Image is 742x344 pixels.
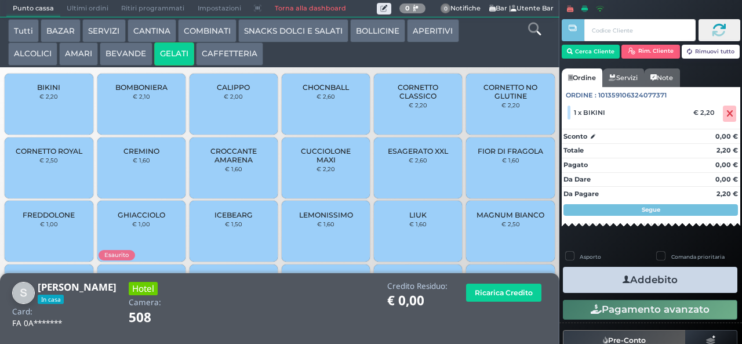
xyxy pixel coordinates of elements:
button: COMBINATI [178,19,237,42]
span: Impostazioni [191,1,248,17]
strong: Pagato [563,161,588,169]
small: € 1,00 [40,220,58,227]
div: € 2,20 [692,108,721,117]
img: Simona Cutrone [12,282,35,305]
span: Punto cassa [6,1,60,17]
button: APERITIVI [407,19,459,42]
strong: 2,20 € [716,190,738,198]
span: 101359106324077371 [598,90,667,100]
button: GELATI [154,42,194,66]
strong: 0,00 € [715,175,738,183]
span: CUCCIOLONE MAXI [292,147,361,164]
span: In casa [38,295,64,304]
span: FREDDOLONE [23,211,75,219]
strong: 0,00 € [715,161,738,169]
span: Esaurito [99,250,134,260]
span: CORNETTO ROYAL [16,147,82,155]
h1: € 0,00 [387,294,448,308]
span: Ordine : [566,90,596,100]
button: Rimuovi tutto [682,45,740,59]
span: CREMINO [123,147,159,155]
a: Servizi [602,68,644,87]
span: BIKINI [37,83,60,92]
span: CROCCANTE AMARENA [199,147,268,164]
span: BOMBONIERA [115,83,168,92]
small: € 1,60 [317,220,334,227]
small: € 2,20 [39,93,58,100]
span: Ritiri programmati [115,1,191,17]
strong: Segue [642,206,660,213]
button: Ricarica Credito [466,284,541,302]
strong: 2,20 € [716,146,738,154]
button: Cerca Cliente [562,45,620,59]
span: ICEBEARG [214,211,253,219]
small: € 2,50 [39,157,58,164]
b: [PERSON_NAME] [38,280,117,294]
span: CORNETTO NO GLUTINE [476,83,545,100]
small: € 2,60 [409,157,427,164]
small: € 1,50 [225,220,242,227]
button: BAZAR [41,19,81,42]
h4: Credito Residuo: [387,282,448,291]
span: CORNETTO CLASSICO [384,83,453,100]
span: LIUK [409,211,427,219]
small: € 2,10 [133,93,150,100]
button: Addebito [563,267,737,293]
button: ALCOLICI [8,42,57,66]
strong: Sconto [563,132,587,142]
span: LEMONISSIMO [299,211,353,219]
span: CALIPPO [217,83,250,92]
small: € 2,60 [317,93,335,100]
span: 1 x BIKINI [574,108,605,117]
strong: Da Dare [563,175,591,183]
small: € 2,20 [317,165,335,172]
a: Torna alla dashboard [268,1,352,17]
label: Asporto [580,253,601,260]
button: Pagamento avanzato [563,300,737,320]
span: Ultimi ordini [60,1,115,17]
button: Rim. Cliente [621,45,680,59]
h4: Card: [12,307,32,316]
small: € 2,20 [409,102,427,108]
button: CANTINA [128,19,176,42]
button: BOLLICINE [350,19,405,42]
button: SNACKS DOLCI E SALATI [238,19,348,42]
h3: Hotel [129,282,158,295]
small: € 2,00 [224,93,243,100]
label: Comanda prioritaria [671,253,725,260]
span: GHIACCIOLO [118,211,165,219]
button: BEVANDE [100,42,152,66]
h4: Camera: [129,298,161,307]
strong: 0,00 € [715,132,738,140]
span: ESAGERATO XXL [388,147,448,155]
button: Tutti [8,19,39,42]
h1: 508 [129,310,184,325]
b: 0 [405,4,410,12]
input: Codice Cliente [584,19,695,41]
small: € 1,00 [132,220,150,227]
small: € 1,60 [225,165,242,172]
small: € 1,60 [409,220,427,227]
span: CHOCNBALL [303,83,349,92]
a: Note [644,68,679,87]
button: AMARI [59,42,98,66]
small: € 1,60 [502,157,519,164]
a: Ordine [562,68,602,87]
small: € 1,60 [133,157,150,164]
small: € 2,20 [501,102,520,108]
small: € 2,50 [501,220,520,227]
button: CAFFETTERIA [196,42,263,66]
span: 0 [441,3,451,14]
button: SERVIZI [82,19,125,42]
span: FIOR DI FRAGOLA [478,147,543,155]
strong: Totale [563,146,584,154]
span: MAGNUM BIANCO [477,211,544,219]
strong: Da Pagare [563,190,599,198]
